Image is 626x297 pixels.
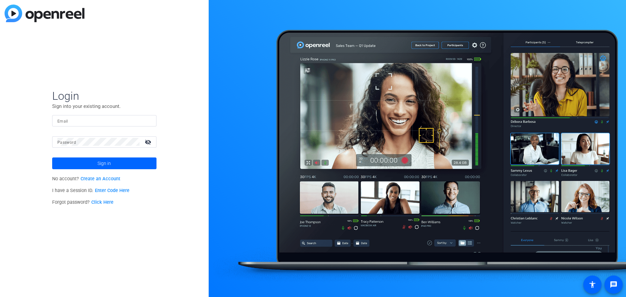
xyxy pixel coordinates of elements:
span: Forgot password? [52,200,113,205]
mat-icon: message [610,281,618,289]
mat-icon: accessibility [589,281,596,289]
a: Create an Account [81,176,120,182]
span: I have a Session ID. [52,188,129,193]
a: Click Here [91,200,113,205]
a: Enter Code Here [95,188,129,193]
input: Enter Email Address [57,117,151,125]
span: No account? [52,176,120,182]
p: Sign into your existing account. [52,103,156,110]
mat-icon: visibility_off [141,137,156,147]
mat-label: Email [57,119,68,124]
span: Sign in [97,155,111,171]
button: Sign in [52,157,156,169]
mat-label: Password [57,140,76,145]
img: blue-gradient.svg [5,5,84,22]
span: Login [52,89,156,103]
